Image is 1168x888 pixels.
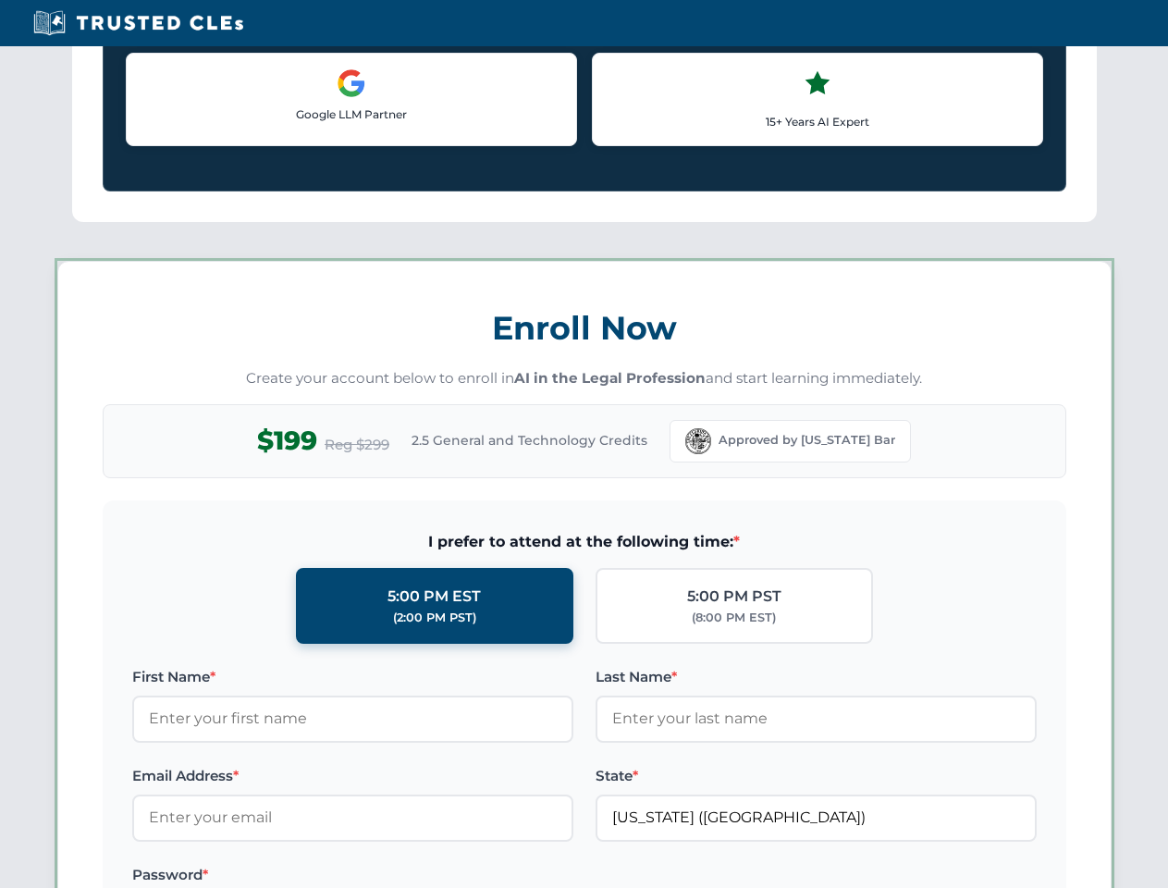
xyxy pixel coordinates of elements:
label: Email Address [132,765,573,787]
label: Password [132,864,573,886]
p: Create your account below to enroll in and start learning immediately. [103,368,1066,389]
span: I prefer to attend at the following time: [132,530,1037,554]
div: (2:00 PM PST) [393,609,476,627]
strong: AI in the Legal Profession [514,369,706,387]
img: Trusted CLEs [28,9,249,37]
p: Google LLM Partner [141,105,561,123]
input: Enter your last name [596,696,1037,742]
span: Reg $299 [325,434,389,456]
div: 5:00 PM EST [387,585,481,609]
span: $199 [257,420,317,462]
span: Approved by [US_STATE] Bar [719,431,895,450]
label: Last Name [596,666,1037,688]
input: Florida (FL) [596,795,1037,841]
p: 15+ Years AI Expert [608,113,1027,130]
span: 2.5 General and Technology Credits [412,430,647,450]
div: (8:00 PM EST) [692,609,776,627]
input: Enter your email [132,795,573,841]
img: Google [337,68,366,98]
input: Enter your first name [132,696,573,742]
label: State [596,765,1037,787]
label: First Name [132,666,573,688]
h3: Enroll Now [103,299,1066,357]
div: 5:00 PM PST [687,585,781,609]
img: Florida Bar [685,428,711,454]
